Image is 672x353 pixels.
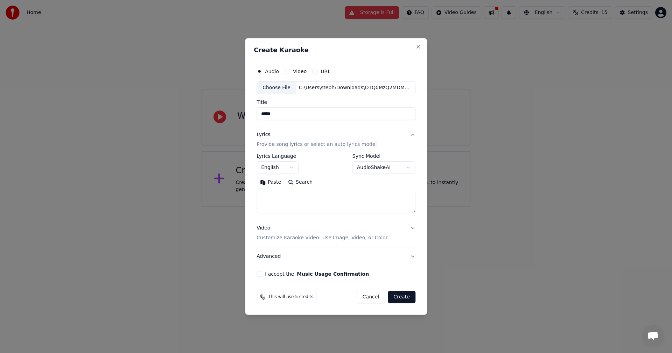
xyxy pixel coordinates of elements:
label: Title [257,100,415,105]
p: Provide song lyrics or select an auto lyrics model [257,141,377,148]
button: LyricsProvide song lyrics or select an auto lyrics model [257,126,415,154]
div: Video [257,225,387,242]
label: Lyrics Language [257,154,299,159]
h2: Create Karaoke [254,47,418,53]
button: Create [388,291,415,303]
button: I accept the [297,271,369,276]
div: LyricsProvide song lyrics or select an auto lyrics model [257,154,415,219]
div: C:\Users\steph\Downloads\OTQ0MzQ2MDM4OTQ0NDc0_1Rk92WbCcRs.mp3 [296,84,415,91]
label: Sync Model [352,154,415,159]
div: Choose File [257,82,296,94]
button: VideoCustomize Karaoke Video: Use Image, Video, or Color [257,219,415,247]
div: Lyrics [257,132,270,139]
button: Cancel [357,291,385,303]
span: This will use 5 credits [268,294,313,300]
label: Video [293,69,307,74]
label: URL [321,69,330,74]
label: I accept the [265,271,369,276]
button: Paste [257,177,285,188]
button: Search [285,177,316,188]
p: Customize Karaoke Video: Use Image, Video, or Color [257,234,387,241]
button: Advanced [257,247,415,266]
label: Audio [265,69,279,74]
